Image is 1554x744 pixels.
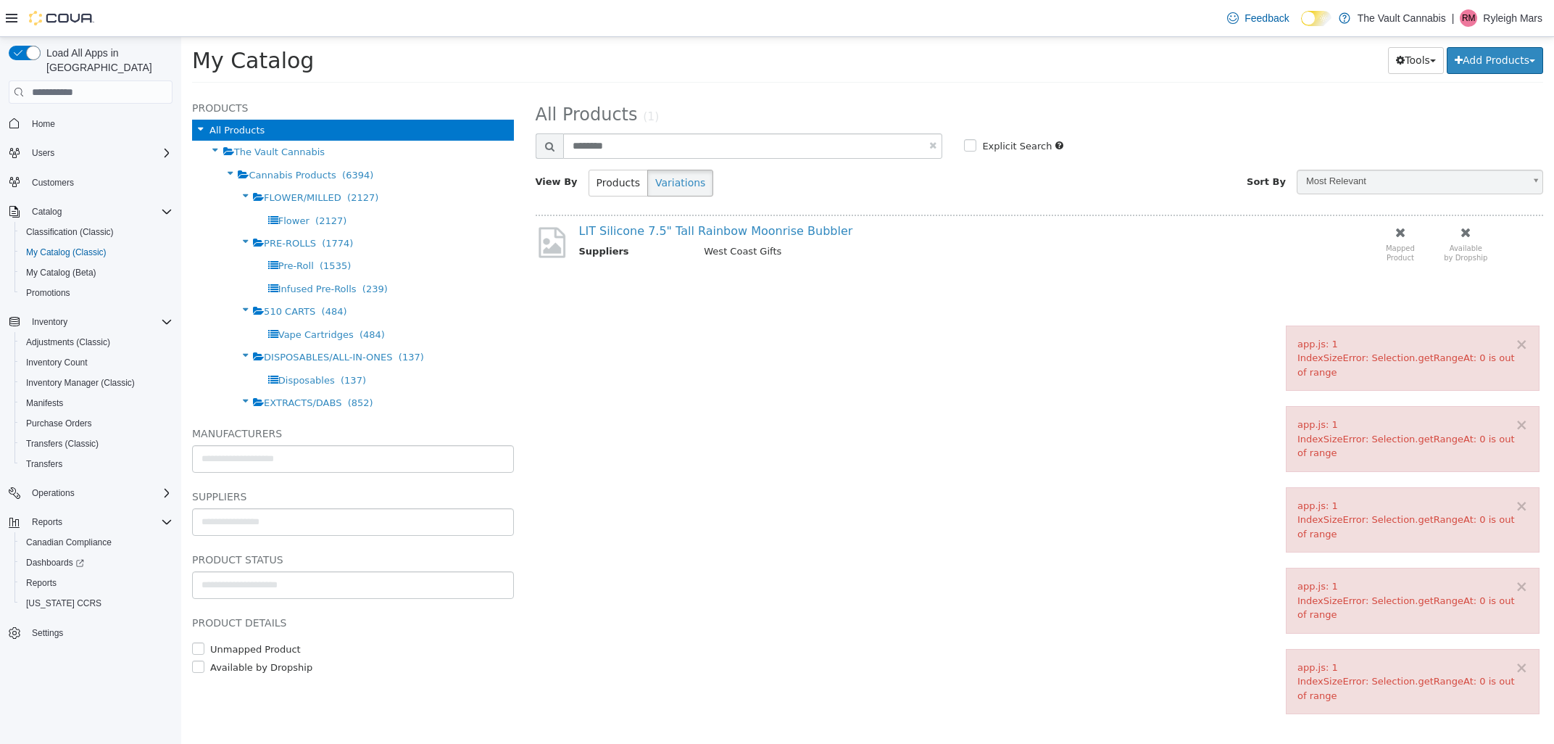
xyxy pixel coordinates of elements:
a: My Catalog (Beta) [20,264,102,281]
td: West Coast Gifts [512,207,1084,226]
p: The Vault Cannabis [1358,9,1446,27]
button: × [1334,542,1347,558]
span: Manifests [20,394,173,412]
img: Cova [29,11,94,25]
a: My Catalog (Classic) [20,244,112,261]
span: Inventory Manager (Classic) [26,377,135,389]
div: Ryleigh Mars [1460,9,1477,27]
span: Transfers [20,455,173,473]
a: Reports [20,574,62,592]
span: (239) [181,247,207,257]
button: Inventory [26,313,73,331]
button: Reports [26,513,68,531]
span: (484) [178,292,204,303]
span: My Catalog (Classic) [26,247,107,258]
small: (1) [462,73,478,86]
span: Canadian Compliance [26,537,112,548]
label: Unmapped Product [25,605,120,620]
span: PRE-ROLLS [83,201,135,212]
span: Inventory Manager (Classic) [20,374,173,392]
p: | [1452,9,1455,27]
a: Transfers (Classic) [20,435,104,452]
span: Most Relevant [1116,133,1342,156]
button: × [1334,381,1347,396]
a: Classification (Classic) [20,223,120,241]
span: Inventory [26,313,173,331]
a: [US_STATE] CCRS [20,595,107,612]
span: Feedback [1245,11,1289,25]
span: Catalog [32,206,62,218]
div: app.js: 1 IndexSizeError: Selection.getRangeAt: 0 is out of range [1116,300,1347,343]
button: Users [26,144,60,162]
span: Classification (Classic) [26,226,114,238]
button: Reports [14,573,178,593]
h5: Product Details [11,577,333,595]
button: Inventory Manager (Classic) [14,373,178,393]
span: Dark Mode [1301,26,1302,27]
span: My Catalog (Classic) [20,244,173,261]
div: app.js: 1 IndexSizeError: Selection.getRangeAt: 0 is out of range [1116,624,1347,666]
button: Home [3,112,178,133]
h5: Suppliers [11,451,333,468]
button: Canadian Compliance [14,532,178,553]
span: DISPOSABLES/ALL-IN-ONES [83,315,211,326]
span: Adjustments (Classic) [26,336,110,348]
span: Transfers (Classic) [20,435,173,452]
button: Catalog [26,203,67,220]
div: app.js: 1 IndexSizeError: Selection.getRangeAt: 0 is out of range [1116,381,1347,423]
a: Dashboards [14,553,178,573]
span: Sort By [1065,139,1105,150]
a: Dashboards [20,554,90,571]
span: Promotions [20,284,173,302]
span: (137) [159,338,185,349]
a: Manifests [20,394,69,412]
a: Feedback [1221,4,1295,33]
button: Adjustments (Classic) [14,332,178,352]
h5: Manufacturers [11,388,333,405]
span: Inventory Count [20,354,173,371]
button: Transfers (Classic) [14,434,178,454]
a: Customers [26,174,80,191]
span: Pre-Roll [97,223,133,234]
button: Add Products [1266,10,1362,37]
span: Dashboards [20,554,173,571]
button: Manifests [14,393,178,413]
span: Classification (Classic) [20,223,173,241]
span: Reports [20,574,173,592]
span: Promotions [26,287,70,299]
button: Reports [3,512,178,532]
span: Manifests [26,397,63,409]
button: [US_STATE] CCRS [14,593,178,613]
button: Catalog [3,202,178,222]
span: Reports [26,577,57,589]
span: Washington CCRS [20,595,173,612]
button: Tools [1207,10,1263,37]
button: Products [407,133,467,160]
span: Operations [26,484,173,502]
span: Users [26,144,173,162]
a: Inventory Manager (Classic) [20,374,141,392]
button: Users [3,143,178,163]
button: My Catalog (Beta) [14,263,178,283]
span: Transfers (Classic) [26,438,99,450]
small: Mapped Product [1205,207,1234,225]
span: Reports [32,516,62,528]
small: Available by Dropship [1263,207,1306,225]
span: (137) [217,315,243,326]
span: 510 CARTS [83,269,134,280]
button: Promotions [14,283,178,303]
span: Settings [26,624,173,642]
span: All Products [28,88,83,99]
a: Most Relevant [1115,133,1362,157]
span: Customers [26,173,173,191]
th: Suppliers [398,207,512,226]
button: Customers [3,172,178,193]
label: Available by Dropship [25,624,131,638]
span: View By [354,139,396,150]
button: × [1334,300,1347,315]
nav: Complex example [9,107,173,681]
label: Explicit Search [797,102,871,117]
span: My Catalog (Beta) [26,267,96,278]
span: (2127) [134,178,165,189]
a: Promotions [20,284,76,302]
